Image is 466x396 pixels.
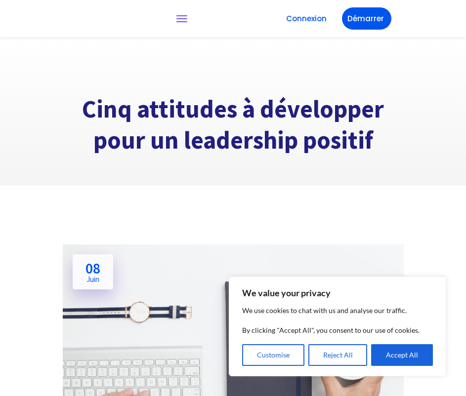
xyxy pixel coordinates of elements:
[176,13,188,25] button: Toggle navigation
[242,344,304,366] button: Customise
[342,7,391,30] a: Démarrer
[242,324,433,336] p: By clicking "Accept All", you consent to our use of cookies.
[242,305,433,317] p: We use cookies to chat with us and analyse our traffic.
[281,7,332,30] a: Connexion
[63,94,404,156] h1: Cinq attitudes à développer pour un leadership positif
[73,254,113,289] a: 08Juin
[85,276,100,283] span: Juin
[308,344,368,366] button: Reject All
[85,261,100,283] h2: 08
[371,344,433,366] button: Accept All
[242,287,433,299] p: We value your privacy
